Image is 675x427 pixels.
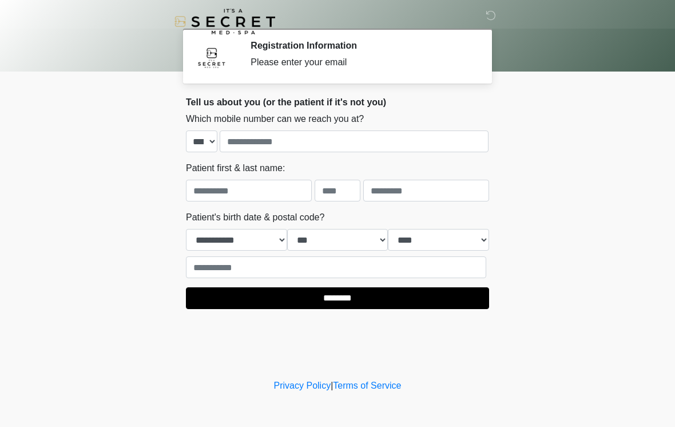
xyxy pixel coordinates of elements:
a: Terms of Service [333,381,401,390]
label: Which mobile number can we reach you at? [186,112,364,126]
img: It's A Secret Med Spa Logo [174,9,275,34]
a: Privacy Policy [274,381,331,390]
label: Patient's birth date & postal code? [186,211,324,224]
img: Agent Avatar [194,40,229,74]
div: Please enter your email [251,56,472,69]
h2: Tell us about you (or the patient if it's not you) [186,97,489,108]
a: | [331,381,333,390]
h2: Registration Information [251,40,472,51]
label: Patient first & last name: [186,161,285,175]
